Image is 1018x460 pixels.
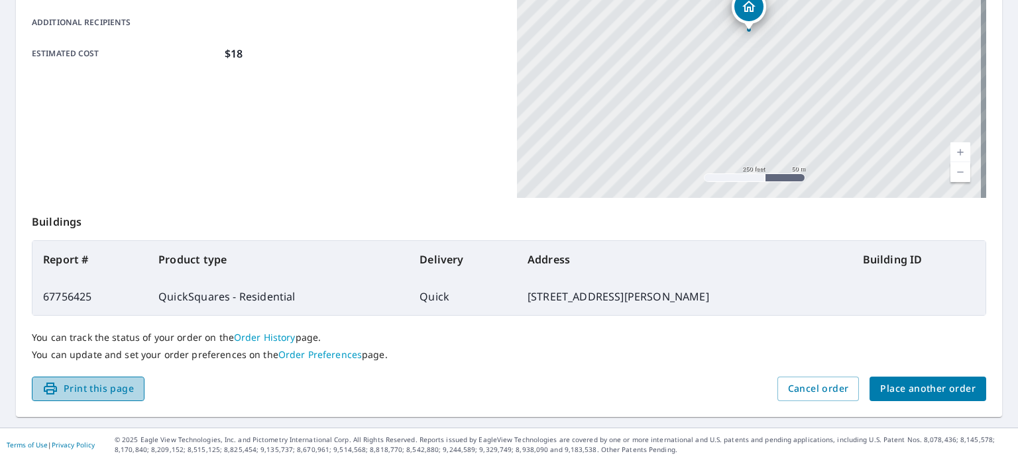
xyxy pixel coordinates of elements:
[225,46,243,62] p: $18
[950,142,970,162] a: Current Level 17, Zoom In
[32,46,219,62] p: Estimated cost
[777,377,860,401] button: Cancel order
[32,198,986,240] p: Buildings
[234,331,296,344] a: Order History
[52,440,95,449] a: Privacy Policy
[788,381,849,397] span: Cancel order
[32,349,986,361] p: You can update and set your order preferences on the page.
[148,241,409,278] th: Product type
[278,348,362,361] a: Order Preferences
[32,241,148,278] th: Report #
[32,332,986,344] p: You can track the status of your order on the page.
[409,278,517,315] td: Quick
[517,278,852,315] td: [STREET_ADDRESS][PERSON_NAME]
[7,440,48,449] a: Terms of Use
[409,241,517,278] th: Delivery
[32,377,144,401] button: Print this page
[880,381,976,397] span: Place another order
[950,162,970,182] a: Current Level 17, Zoom Out
[115,435,1011,455] p: © 2025 Eagle View Technologies, Inc. and Pictometry International Corp. All Rights Reserved. Repo...
[870,377,986,401] button: Place another order
[852,241,986,278] th: Building ID
[517,241,852,278] th: Address
[7,441,95,449] p: |
[42,381,134,397] span: Print this page
[32,278,148,315] td: 67756425
[32,17,219,28] p: Additional recipients
[148,278,409,315] td: QuickSquares - Residential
